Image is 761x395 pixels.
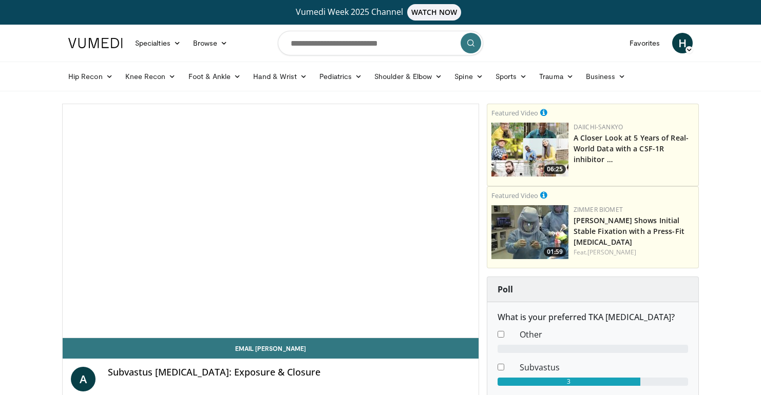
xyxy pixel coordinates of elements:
[491,108,538,117] small: Featured Video
[62,66,119,87] a: Hip Recon
[544,247,566,256] span: 01:59
[574,248,694,257] div: Feat.
[512,361,696,373] dd: Subvastus
[368,66,448,87] a: Shoulder & Elbow
[407,4,462,21] span: WATCH NOW
[63,338,479,359] a: Email [PERSON_NAME]
[129,33,187,53] a: Specialties
[278,31,483,55] input: Search topics, interventions
[247,66,313,87] a: Hand & Wrist
[68,38,123,48] img: VuMedi Logo
[498,312,688,322] h6: What is your preferred TKA [MEDICAL_DATA]?
[512,328,696,341] dd: Other
[498,284,513,295] strong: Poll
[533,66,580,87] a: Trauma
[574,133,689,164] a: A Closer Look at 5 Years of Real-World Data with a CSF-1R inhibitor …
[544,165,566,174] span: 06:25
[580,66,632,87] a: Business
[498,378,640,386] div: 3
[108,367,470,378] h4: Subvastus [MEDICAL_DATA]: Exposure & Closure
[491,191,538,200] small: Featured Video
[574,205,623,214] a: Zimmer Biomet
[574,123,623,131] a: Daiichi-Sankyo
[491,205,568,259] a: 01:59
[448,66,489,87] a: Spine
[491,123,568,176] a: 06:25
[63,104,479,338] video-js: Video Player
[182,66,248,87] a: Foot & Ankle
[491,205,568,259] img: 6bc46ad6-b634-4876-a934-24d4e08d5fac.150x105_q85_crop-smart_upscale.jpg
[491,123,568,176] img: 93c22cae-14d1-47f0-9e4a-a244e824b022.png.150x105_q85_crop-smart_upscale.jpg
[70,4,691,21] a: Vumedi Week 2025 ChannelWATCH NOW
[623,33,666,53] a: Favorites
[672,33,693,53] a: H
[587,248,636,256] a: [PERSON_NAME]
[71,367,96,391] a: A
[489,66,534,87] a: Sports
[313,66,368,87] a: Pediatrics
[119,66,182,87] a: Knee Recon
[187,33,234,53] a: Browse
[574,215,684,247] a: [PERSON_NAME] Shows Initial Stable Fixation with a Press-Fit [MEDICAL_DATA]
